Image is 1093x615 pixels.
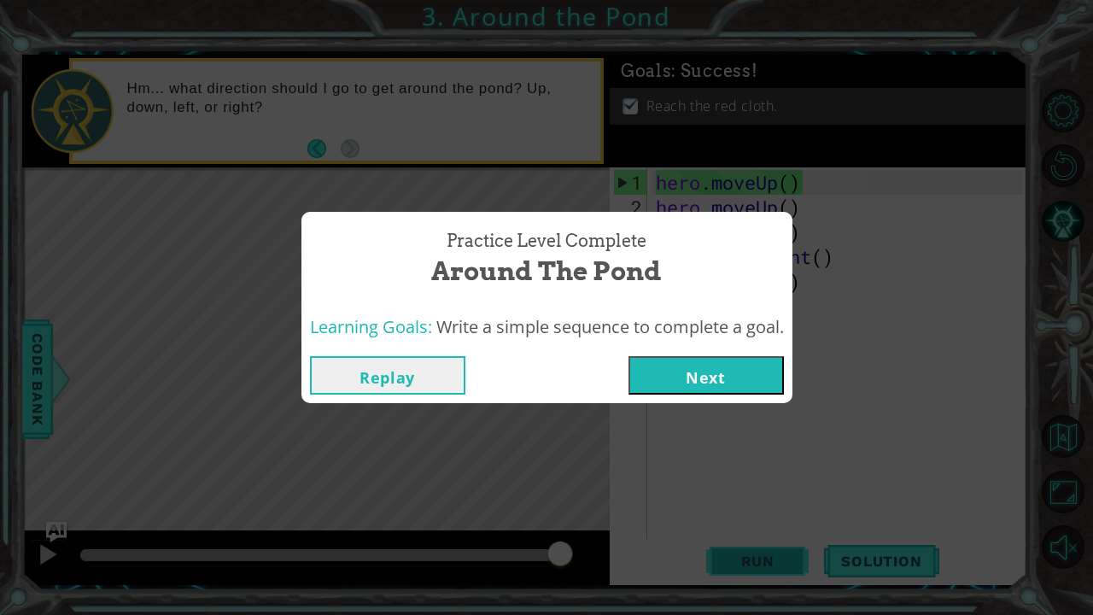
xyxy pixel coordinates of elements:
[431,253,662,290] span: Around the Pond
[628,356,784,395] button: Next
[447,229,646,254] span: Practice Level Complete
[310,356,465,395] button: Replay
[310,315,432,338] span: Learning Goals:
[436,315,784,338] span: Write a simple sequence to complete a goal.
